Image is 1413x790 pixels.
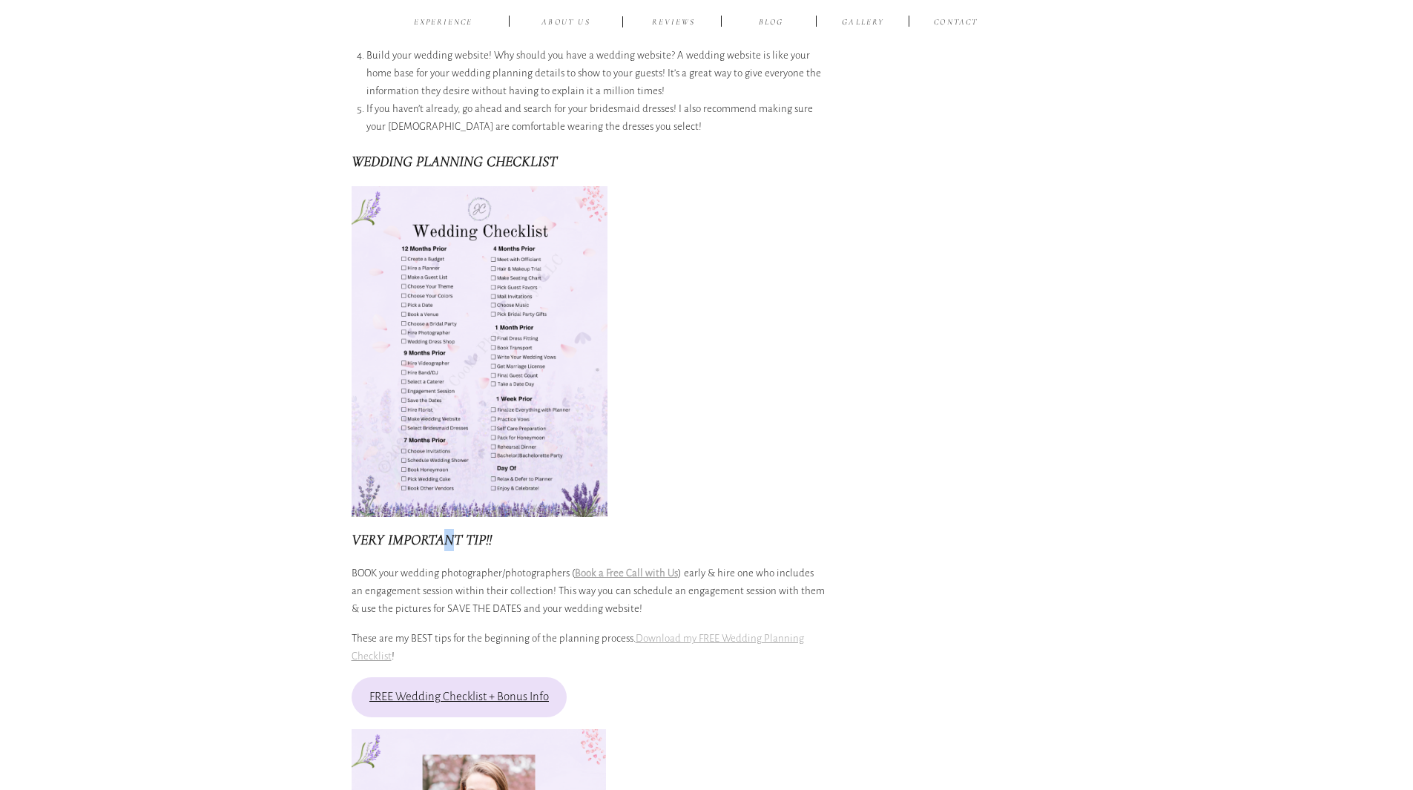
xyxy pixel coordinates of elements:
p: These are my BEST tips for the beginning of the planning process. ! [352,630,826,665]
a: CONTACT [932,16,981,30]
strong: VERY IMPORTANT TIP!! [352,531,492,549]
a: Gallery [839,16,889,30]
img: Wedding Planning Checklist for Brides needing help planning their wedding!!! [352,186,607,518]
a: reviews [639,16,709,30]
a: Book a Free Call with Us [575,567,678,579]
li: Build your wedding website! Why should you have a wedding website? A wedding website is like your... [366,47,826,100]
li: If you haven’t already, go ahead and search for your bridesmaid dresses! I also recommend making ... [366,100,826,136]
a: FREE Wedding Checklist + Bonus Info [352,677,567,717]
strong: WEDDING PLANNING CHECKLIST [352,153,557,171]
a: ABOUT US [531,16,602,30]
p: BOOK your wedding photographer/photographers ( ) early & hire one who includes an engagement sess... [352,564,826,618]
a: BLOG [748,16,795,30]
a: EXPERIENCE [409,16,478,30]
